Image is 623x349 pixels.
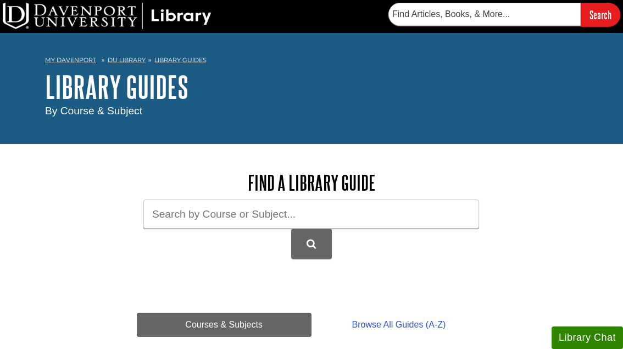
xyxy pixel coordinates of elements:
[45,103,578,119] div: By Course & Subject
[45,53,578,70] nav: breadcrumb
[388,3,581,26] input: Find Articles, Books, & More...
[3,3,212,29] img: DU Library
[108,56,146,64] a: DU Library
[581,3,620,26] input: Search
[45,70,578,103] h1: Library Guides
[388,3,620,26] form: Searches DU Library's articles, books, and more
[307,239,316,249] i: Search Library Guides
[143,200,479,229] input: Search by Course or Subject...
[137,171,487,194] h2: Find a Library Guide
[154,56,207,64] a: Library Guides
[137,313,311,337] a: Courses & Subjects
[45,56,96,65] a: My Davenport
[552,326,623,349] button: Library Chat
[311,313,487,337] a: Browse All Guides (A-Z)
